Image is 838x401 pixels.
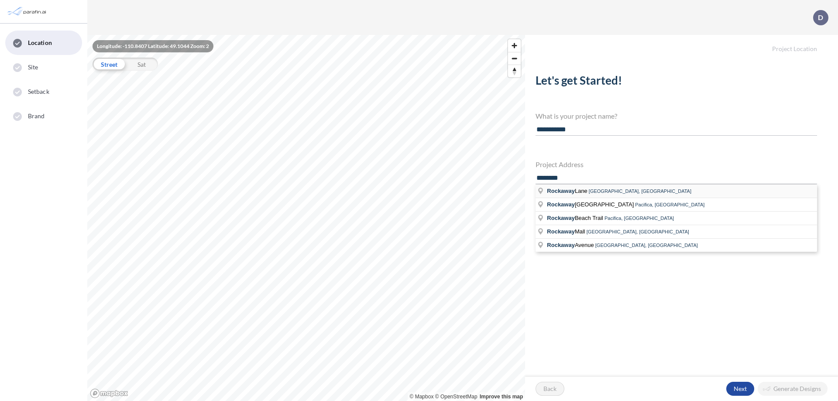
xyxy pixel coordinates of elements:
div: Longitude: -110.8407 Latitude: 49.1044 Zoom: 2 [93,40,213,52]
a: Mapbox [410,394,434,400]
div: Street [93,58,125,71]
span: Beach Trail [547,215,604,221]
canvas: Map [87,35,525,401]
span: [GEOGRAPHIC_DATA], [GEOGRAPHIC_DATA] [595,243,698,248]
img: Parafin [7,3,49,20]
a: OpenStreetMap [435,394,477,400]
button: Zoom out [508,52,521,65]
h5: Project Location [525,35,838,53]
h4: Project Address [536,160,817,168]
span: Site [28,63,38,72]
span: Rockaway [547,228,575,235]
span: Location [28,38,52,47]
span: Pacifica, [GEOGRAPHIC_DATA] [635,202,704,207]
span: Rockaway [547,215,575,221]
span: [GEOGRAPHIC_DATA] [547,201,635,208]
span: Rockaway [547,242,575,248]
span: Mall [547,228,586,235]
button: Next [726,382,754,396]
span: Brand [28,112,45,120]
p: D [818,14,823,21]
span: Lane [547,188,589,194]
span: Rockaway [547,201,575,208]
span: Setback [28,87,49,96]
a: Improve this map [480,394,523,400]
h2: Let's get Started! [536,74,817,91]
h4: What is your project name? [536,112,817,120]
span: Rockaway [547,188,575,194]
span: [GEOGRAPHIC_DATA], [GEOGRAPHIC_DATA] [587,229,689,234]
a: Mapbox homepage [90,388,128,398]
span: Pacifica, [GEOGRAPHIC_DATA] [604,216,674,221]
span: [GEOGRAPHIC_DATA], [GEOGRAPHIC_DATA] [589,189,691,194]
p: Next [734,384,747,393]
span: Avenue [547,242,595,248]
button: Zoom in [508,39,521,52]
div: Sat [125,58,158,71]
button: Reset bearing to north [508,65,521,77]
